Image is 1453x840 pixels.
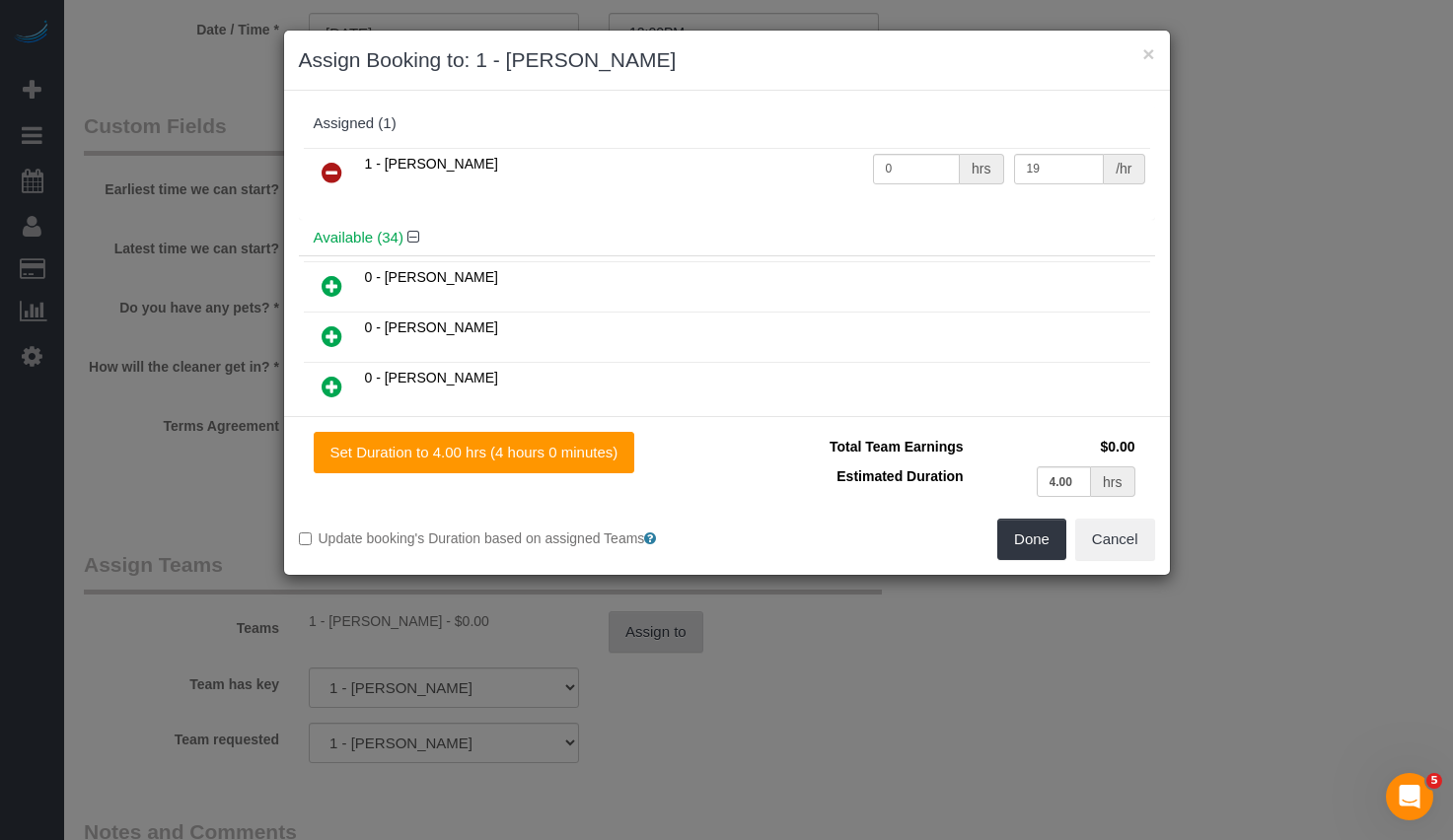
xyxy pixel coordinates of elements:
[1075,519,1155,560] button: Cancel
[365,156,498,172] span: 1 - [PERSON_NAME]
[742,432,969,461] td: Total Team Earnings
[299,528,712,548] label: Update booking's Duration based on assigned Teams
[365,319,498,335] span: 0 - [PERSON_NAME]
[1426,773,1442,789] span: 5
[365,269,498,285] span: 0 - [PERSON_NAME]
[1091,466,1134,497] div: hrs
[969,432,1140,461] td: $0.00
[314,230,1140,246] h4: Available (34)
[1142,43,1154,64] button: ×
[836,468,963,484] span: Estimated Duration
[997,519,1066,560] button: Done
[1386,773,1433,820] iframe: Intercom live chat
[960,154,1003,184] div: hrs
[1104,154,1144,184] div: /hr
[314,432,635,473] button: Set Duration to 4.00 hrs (4 hours 0 minutes)
[299,532,312,545] input: Update booking's Duration based on assigned Teams
[365,370,498,385] span: 0 - [PERSON_NAME]
[314,115,1140,132] div: Assigned (1)
[299,45,1155,75] h3: Assign Booking to: 1 - [PERSON_NAME]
